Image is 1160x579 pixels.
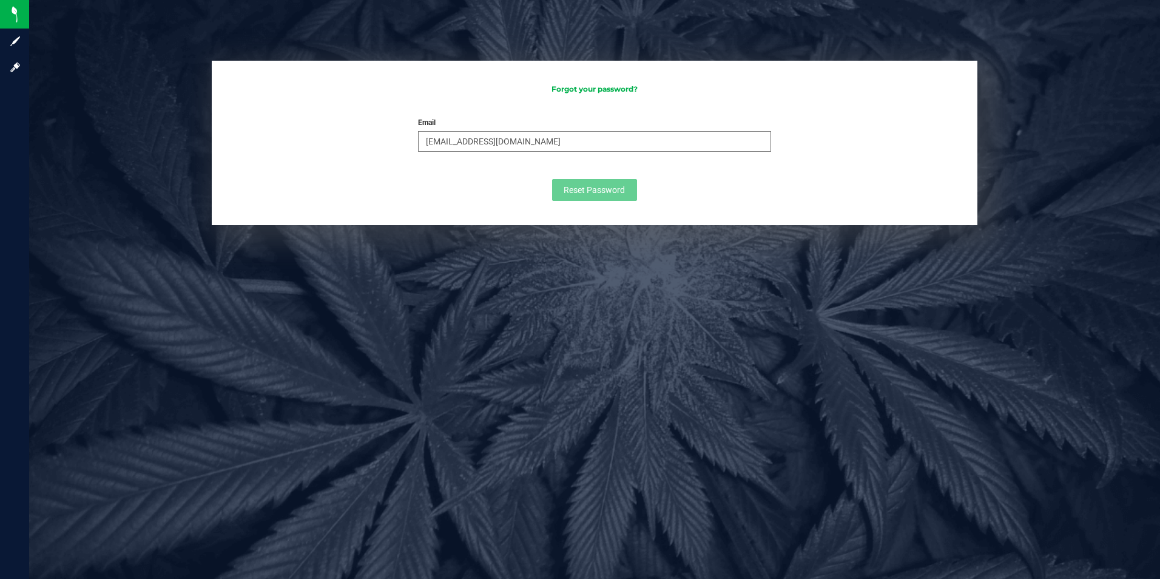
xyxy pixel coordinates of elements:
[9,61,21,73] inline-svg: Log in
[552,179,637,201] button: Reset Password
[564,185,625,195] span: Reset Password
[418,117,436,128] label: Email
[224,85,966,93] h3: Forgot your password?
[9,35,21,47] inline-svg: Sign up
[418,131,771,152] input: Email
